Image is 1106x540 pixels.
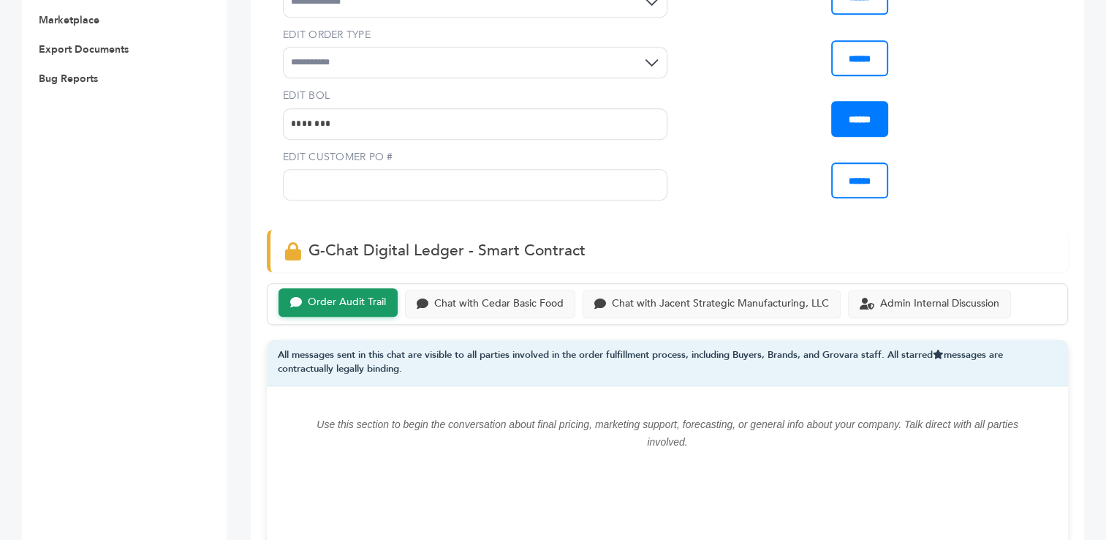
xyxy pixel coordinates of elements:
[283,150,667,165] label: EDIT CUSTOMER PO #
[283,28,667,42] label: EDIT ORDER TYPE
[267,340,1068,386] div: All messages sent in this chat are visible to all parties involved in the order fulfillment proce...
[39,72,98,86] a: Bug Reports
[434,298,564,310] div: Chat with Cedar Basic Food
[308,296,386,309] div: Order Audit Trail
[880,298,999,310] div: Admin Internal Discussion
[612,298,829,310] div: Chat with Jacent Strategic Manufacturing, LLC
[308,240,586,261] span: G-Chat Digital Ledger - Smart Contract
[39,42,129,56] a: Export Documents
[283,89,667,103] label: EDIT BOL
[39,13,99,27] a: Marketplace
[296,416,1039,451] p: Use this section to begin the conversation about final pricing, marketing support, forecasting, o...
